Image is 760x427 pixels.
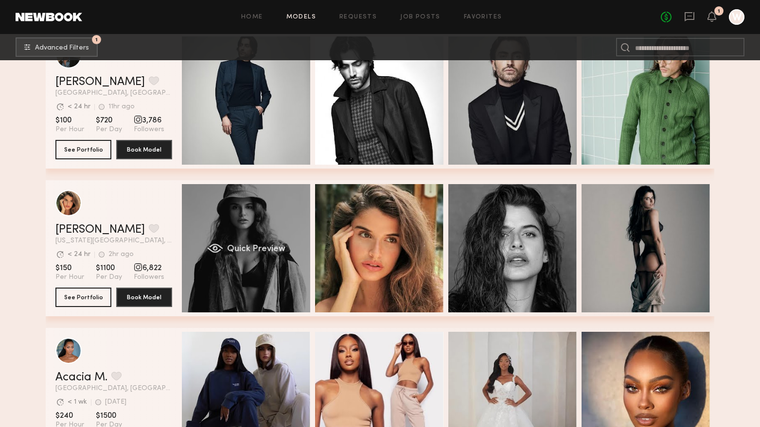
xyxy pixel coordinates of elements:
[55,385,172,392] span: [GEOGRAPHIC_DATA], [GEOGRAPHIC_DATA]
[108,103,135,110] div: 11hr ago
[55,238,172,244] span: [US_STATE][GEOGRAPHIC_DATA], [GEOGRAPHIC_DATA]
[464,14,502,20] a: Favorites
[16,37,98,57] button: 1Advanced Filters
[134,263,164,273] span: 6,822
[95,37,98,42] span: 1
[96,273,122,282] span: Per Day
[68,251,90,258] div: < 24 hr
[105,399,126,406] div: [DATE]
[68,399,87,406] div: < 1 wk
[108,251,134,258] div: 2hr ago
[134,125,164,134] span: Followers
[400,14,441,20] a: Job Posts
[55,125,84,134] span: Per Hour
[55,372,107,383] a: Acacia M.
[96,116,122,125] span: $720
[55,76,145,88] a: [PERSON_NAME]
[339,14,377,20] a: Requests
[55,116,84,125] span: $100
[241,14,263,20] a: Home
[116,288,172,307] button: Book Model
[286,14,316,20] a: Models
[96,125,122,134] span: Per Day
[55,273,84,282] span: Per Hour
[55,224,145,236] a: [PERSON_NAME]
[96,411,122,421] span: $1500
[55,90,172,97] span: [GEOGRAPHIC_DATA], [GEOGRAPHIC_DATA]
[55,263,84,273] span: $150
[55,288,111,307] button: See Portfolio
[729,9,744,25] a: W
[134,273,164,282] span: Followers
[718,9,720,14] div: 1
[227,245,285,254] span: Quick Preview
[35,45,89,51] span: Advanced Filters
[134,116,164,125] span: 3,786
[55,411,84,421] span: $240
[68,103,90,110] div: < 24 hr
[55,140,111,159] button: See Portfolio
[96,263,122,273] span: $1100
[116,140,172,159] button: Book Model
